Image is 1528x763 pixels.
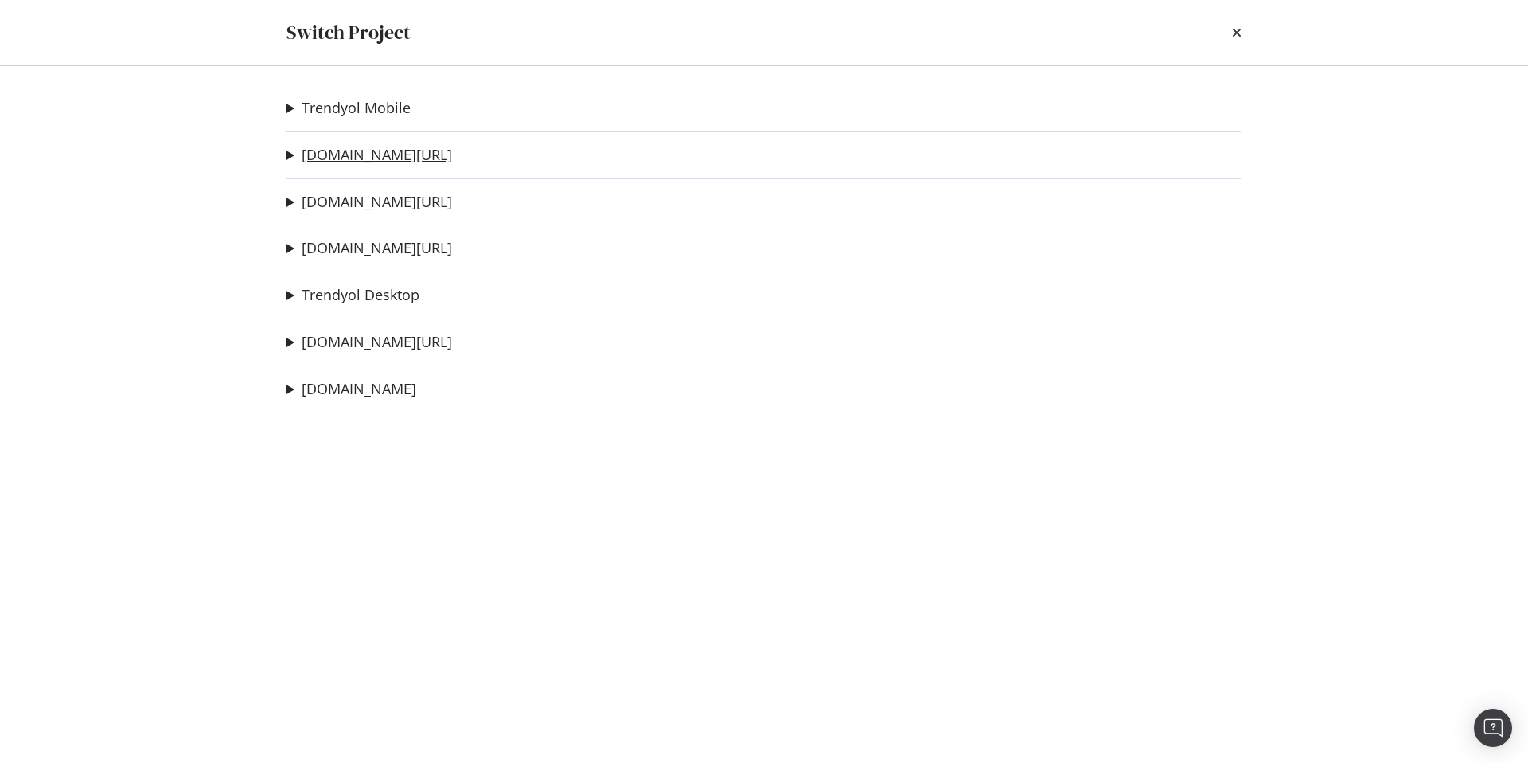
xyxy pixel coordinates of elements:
summary: Trendyol Mobile [286,98,411,119]
a: Trendyol Mobile [302,100,411,116]
a: [DOMAIN_NAME][URL] [302,194,452,210]
div: Switch Project [286,19,411,46]
a: [DOMAIN_NAME][URL] [302,334,452,350]
summary: [DOMAIN_NAME][URL] [286,145,452,166]
a: [DOMAIN_NAME][URL] [302,240,452,256]
summary: [DOMAIN_NAME][URL] [286,332,452,353]
summary: [DOMAIN_NAME][URL] [286,238,452,259]
div: Open Intercom Messenger [1474,709,1512,747]
a: [DOMAIN_NAME] [302,381,416,397]
a: Trendyol Desktop [302,287,419,303]
div: times [1232,19,1241,46]
summary: [DOMAIN_NAME] [286,379,416,400]
summary: Trendyol Desktop [286,285,419,306]
summary: [DOMAIN_NAME][URL] [286,192,452,213]
a: [DOMAIN_NAME][URL] [302,147,452,163]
